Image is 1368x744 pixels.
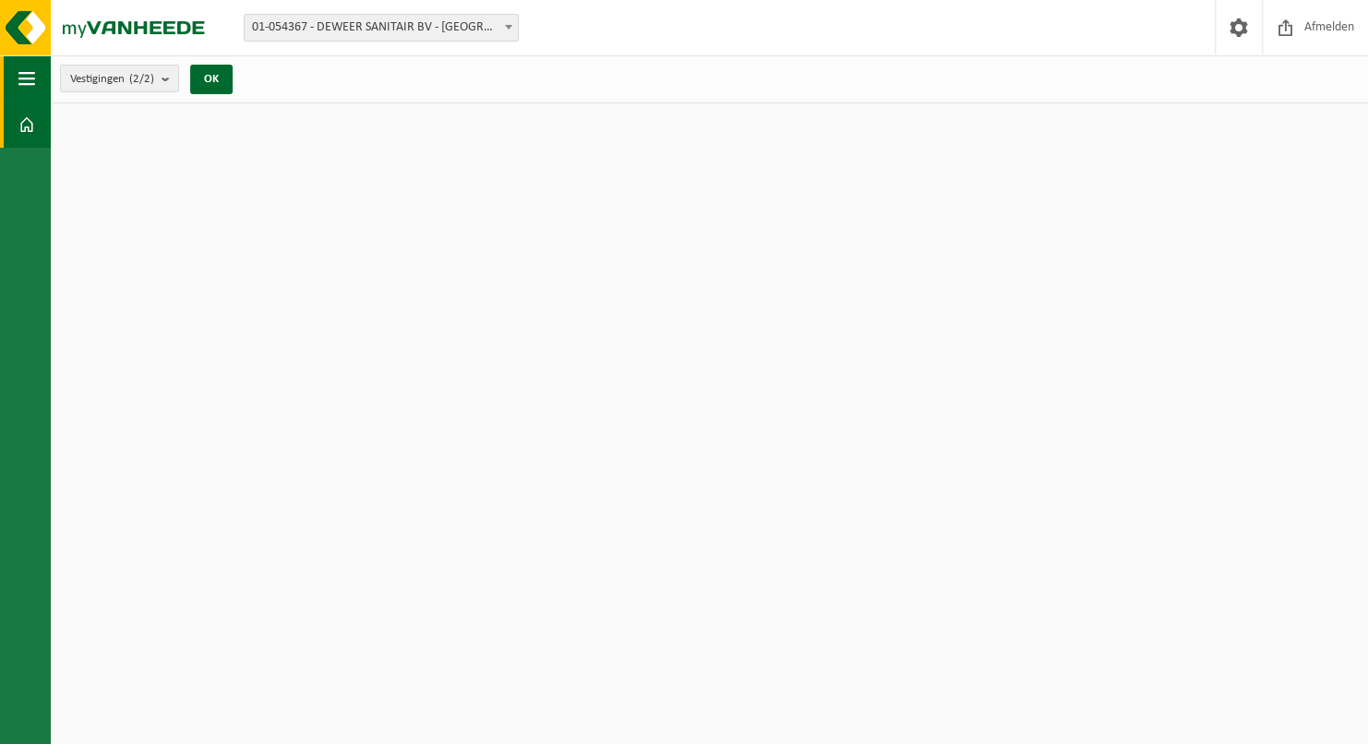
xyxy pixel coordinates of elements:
span: 01-054367 - DEWEER SANITAIR BV - VICHTE [244,14,519,42]
button: Vestigingen(2/2) [60,65,179,92]
span: 01-054367 - DEWEER SANITAIR BV - VICHTE [245,15,518,41]
count: (2/2) [129,73,154,85]
span: Vestigingen [70,66,154,93]
button: OK [190,65,233,94]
